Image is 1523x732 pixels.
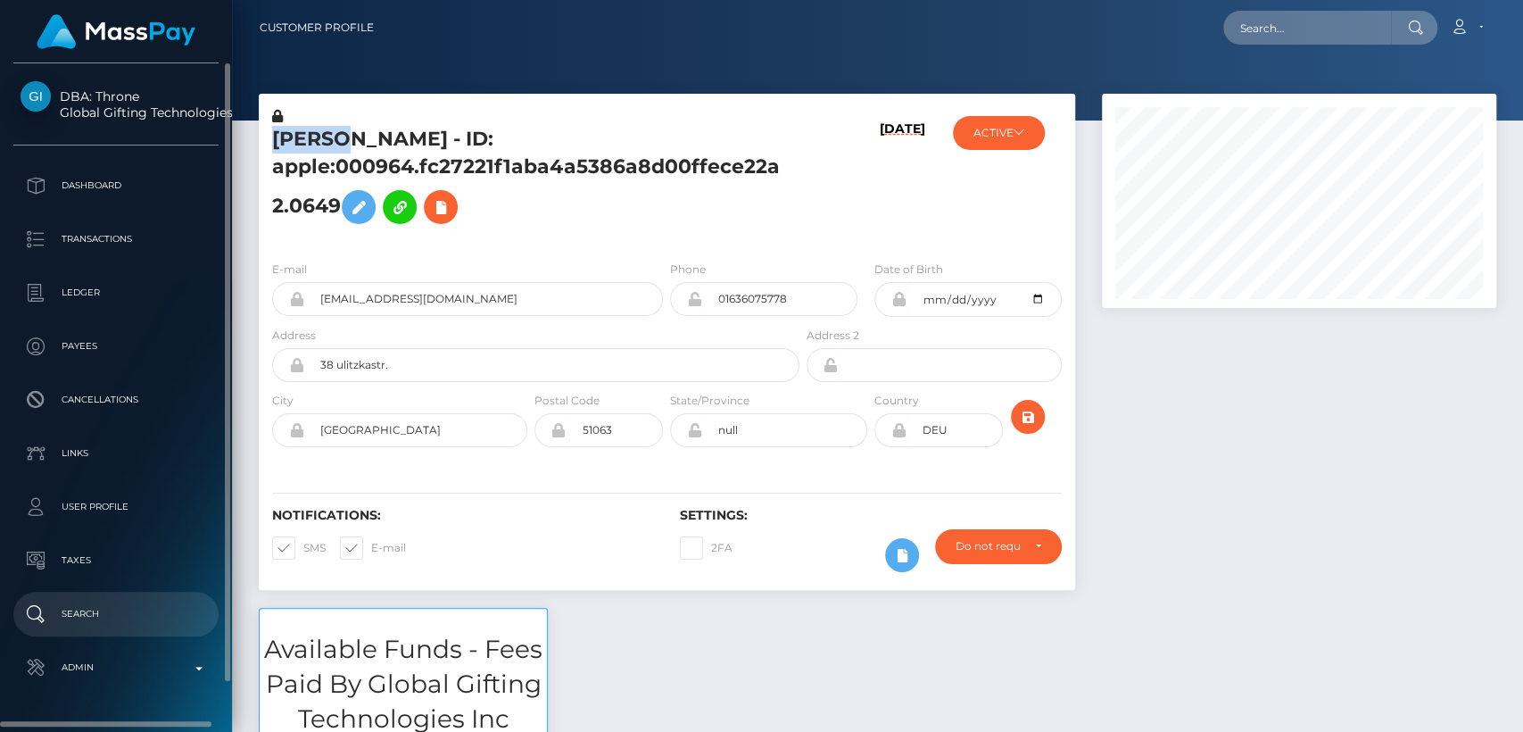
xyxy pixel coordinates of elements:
[21,279,211,306] p: Ledger
[935,529,1061,563] button: Do not require
[534,393,600,409] label: Postal Code
[340,537,406,560] label: E-mail
[37,14,195,49] img: MassPay Logo
[21,494,211,520] p: User Profile
[1223,11,1391,45] input: Search...
[670,262,706,278] label: Phone
[874,393,919,409] label: Country
[874,262,943,278] label: Date of Birth
[13,378,219,422] a: Cancellations
[953,116,1045,150] button: ACTIVE
[13,324,219,369] a: Payees
[13,645,219,690] a: Admin
[21,654,211,681] p: Admin
[21,226,211,253] p: Transactions
[956,539,1020,553] div: Do not require
[21,172,211,199] p: Dashboard
[13,88,219,121] span: DBA: Throne Global Gifting Technologies Inc
[880,121,925,239] h6: [DATE]
[272,393,294,409] label: City
[13,217,219,262] a: Transactions
[272,328,316,344] label: Address
[13,270,219,315] a: Ledger
[13,592,219,636] a: Search
[21,440,211,467] p: Links
[21,81,51,112] img: Global Gifting Technologies Inc
[21,547,211,574] p: Taxes
[272,126,790,233] h5: [PERSON_NAME] - ID: apple:000964.fc27221f1aba4a5386a8d00ffece22a2.0649
[680,508,1061,523] h6: Settings:
[807,328,859,344] label: Address 2
[21,601,211,628] p: Search
[272,508,653,523] h6: Notifications:
[13,163,219,208] a: Dashboard
[13,431,219,476] a: Links
[670,393,749,409] label: State/Province
[13,485,219,529] a: User Profile
[680,537,733,560] label: 2FA
[21,387,211,413] p: Cancellations
[13,538,219,583] a: Taxes
[272,537,326,560] label: SMS
[272,262,307,278] label: E-mail
[21,333,211,360] p: Payees
[260,9,374,46] a: Customer Profile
